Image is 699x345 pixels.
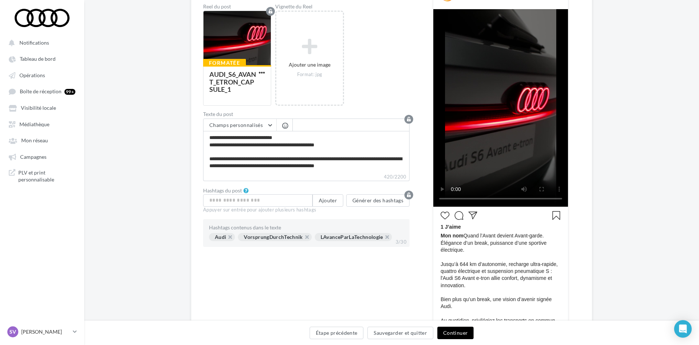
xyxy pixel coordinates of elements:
[19,121,49,127] span: Médiathèque
[10,328,16,335] span: SV
[203,112,410,117] label: Texte du post
[209,233,235,241] div: Audi
[203,207,410,213] div: Appuyer sur entrée pour ajouter plusieurs hashtags
[20,154,46,160] span: Campagnes
[21,105,56,111] span: Visibilité locale
[203,59,246,67] div: Formatée
[203,188,242,193] label: Hashtags du post
[4,134,80,147] a: Mon réseau
[4,150,80,163] a: Campagnes
[209,70,256,93] div: AUDI_S6_AVANT_ETRON_CAPSULE_1
[441,224,561,232] div: 1 J’aime
[393,237,410,247] div: 3/30
[209,225,404,230] div: Hashtags contenus dans le texte
[238,233,311,241] div: VorsprungDurchTechnik
[4,36,77,49] button: Notifications
[21,138,48,144] span: Mon réseau
[313,194,343,207] button: Ajouter
[455,211,463,220] svg: Commenter
[4,68,80,82] a: Opérations
[203,4,271,9] div: Reel du post
[4,85,80,98] a: Boîte de réception 99+
[674,320,692,338] div: Open Intercom Messenger
[203,119,276,131] button: Champs personnalisés
[18,169,75,183] span: PLV et print personnalisable
[4,117,80,131] a: Médiathèque
[4,52,80,65] a: Tableau de bord
[209,122,263,128] span: Champs personnalisés
[346,194,410,207] button: Générer des hashtags
[20,56,56,62] span: Tableau de bord
[310,327,364,339] button: Étape précédente
[441,211,449,220] svg: J’aime
[367,327,433,339] button: Sauvegarder et quitter
[19,40,49,46] span: Notifications
[4,166,80,186] a: PLV et print personnalisable
[19,72,45,78] span: Opérations
[468,211,477,220] svg: Partager la publication
[275,4,344,9] div: Vignette du Reel
[4,101,80,114] a: Visibilité locale
[20,89,61,95] span: Boîte de réception
[64,89,75,95] div: 99+
[437,327,474,339] button: Continuer
[315,233,392,241] div: LAvanceParLaTechnologie
[6,325,78,339] a: SV [PERSON_NAME]
[21,328,70,335] p: [PERSON_NAME]
[441,232,561,338] span: Quand l’Avant devient Avant-garde. Élégance d’un break, puissance d’une sportive électrique. Jusq...
[203,173,410,181] label: 420/2200
[552,211,561,220] svg: Enregistrer
[441,233,463,239] span: Mon nom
